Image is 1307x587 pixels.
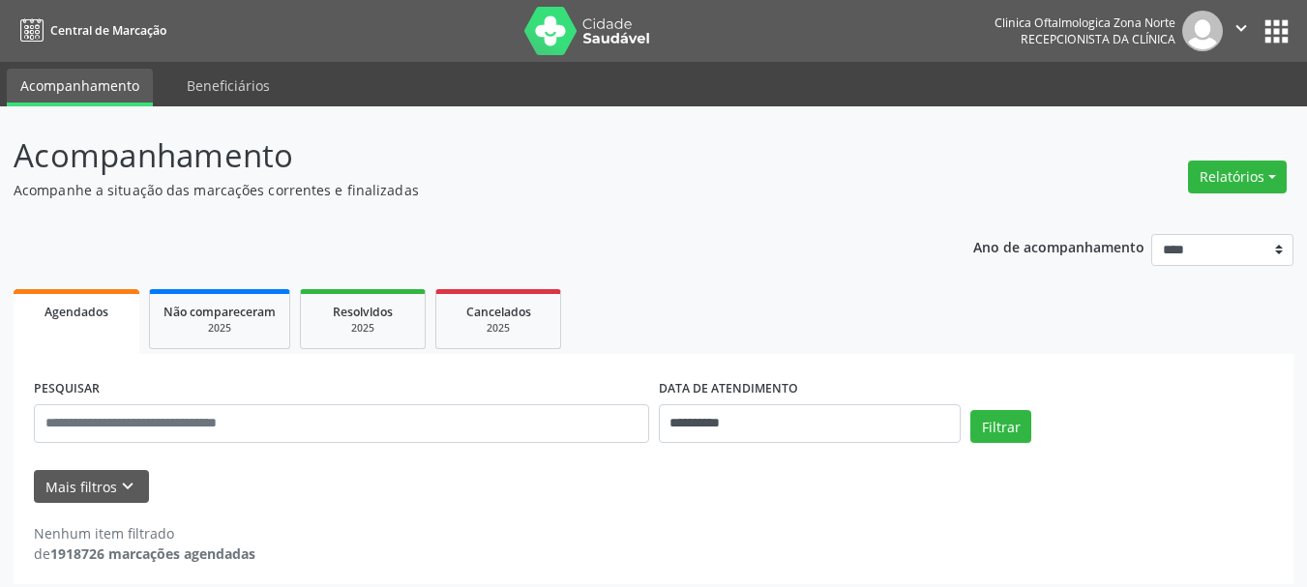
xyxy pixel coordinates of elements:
[45,304,108,320] span: Agendados
[1231,17,1252,39] i: 
[163,304,276,320] span: Não compareceram
[14,132,909,180] p: Acompanhamento
[173,69,283,103] a: Beneficiários
[34,523,255,543] div: Nenhum item filtrado
[1182,11,1223,51] img: img
[333,304,393,320] span: Resolvidos
[970,410,1031,443] button: Filtrar
[14,180,909,200] p: Acompanhe a situação das marcações correntes e finalizadas
[14,15,166,46] a: Central de Marcação
[7,69,153,106] a: Acompanhamento
[973,234,1144,258] p: Ano de acompanhamento
[163,321,276,336] div: 2025
[995,15,1175,31] div: Clinica Oftalmologica Zona Norte
[34,470,149,504] button: Mais filtroskeyboard_arrow_down
[34,374,100,404] label: PESQUISAR
[1188,161,1287,193] button: Relatórios
[466,304,531,320] span: Cancelados
[1223,11,1260,51] button: 
[34,543,255,564] div: de
[450,321,547,336] div: 2025
[1260,15,1293,48] button: apps
[1021,31,1175,47] span: Recepcionista da clínica
[314,321,411,336] div: 2025
[659,374,798,404] label: DATA DE ATENDIMENTO
[117,476,138,497] i: keyboard_arrow_down
[50,22,166,39] span: Central de Marcação
[50,544,255,563] strong: 1918726 marcações agendadas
